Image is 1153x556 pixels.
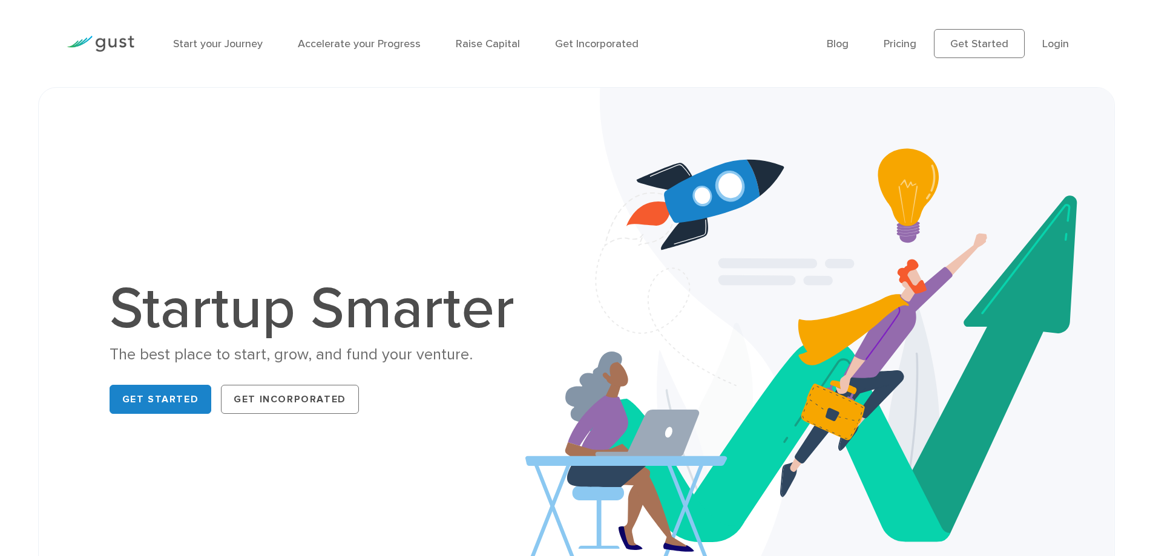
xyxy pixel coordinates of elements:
[298,38,421,50] a: Accelerate your Progress
[67,36,134,52] img: Gust Logo
[555,38,639,50] a: Get Incorporated
[456,38,520,50] a: Raise Capital
[110,280,527,338] h1: Startup Smarter
[934,29,1025,58] a: Get Started
[1042,38,1069,50] a: Login
[827,38,849,50] a: Blog
[221,385,359,414] a: Get Incorporated
[884,38,916,50] a: Pricing
[173,38,263,50] a: Start your Journey
[110,344,527,365] div: The best place to start, grow, and fund your venture.
[110,385,212,414] a: Get Started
